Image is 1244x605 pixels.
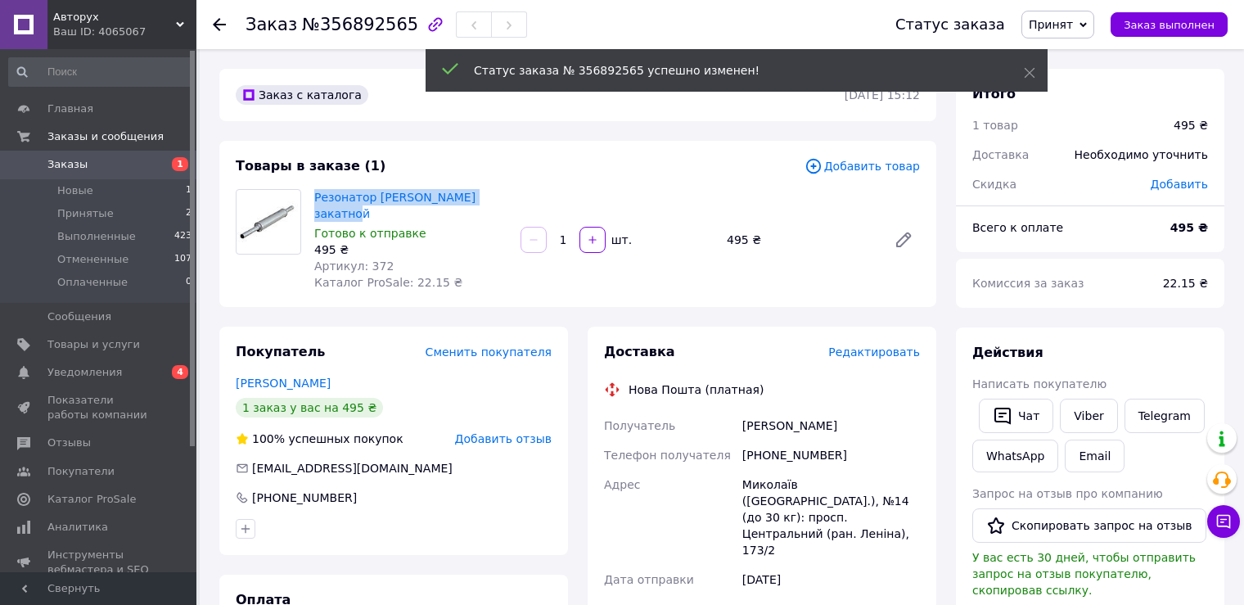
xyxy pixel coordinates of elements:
[607,232,633,248] div: шт.
[47,102,93,116] span: Главная
[624,382,768,398] div: Нова Пошта (платная)
[236,344,325,359] span: Покупатель
[887,223,920,256] a: Редактировать
[1060,399,1117,433] a: Viber
[186,183,192,198] span: 1
[252,432,285,445] span: 100%
[604,573,694,586] span: Дата отправки
[972,178,1016,191] span: Скидка
[1111,12,1228,37] button: Заказ выполнен
[57,275,128,290] span: Оплаченные
[828,345,920,359] span: Редактировать
[213,16,226,33] div: Вернуться назад
[1207,505,1240,538] button: Чат с покупателем
[236,85,368,105] div: Заказ с каталога
[604,449,731,462] span: Телефон получателя
[47,464,115,479] span: Покупатели
[314,260,394,273] span: Артикул: 372
[314,242,507,258] div: 495 ₴
[426,345,552,359] span: Сменить покупателя
[314,276,462,289] span: Каталог ProSale: 22.15 ₴
[1065,440,1125,472] button: Email
[246,15,297,34] span: Заказ
[739,411,923,440] div: [PERSON_NAME]
[1174,117,1208,133] div: 495 ₴
[236,377,331,390] a: [PERSON_NAME]
[972,508,1206,543] button: Скопировать запрос на отзыв
[174,229,192,244] span: 423
[174,252,192,267] span: 107
[47,436,91,450] span: Отзывы
[47,309,111,324] span: Сообщения
[57,229,136,244] span: Выполненные
[604,419,675,432] span: Получатель
[172,365,188,379] span: 4
[186,206,192,221] span: 2
[1151,178,1208,191] span: Добавить
[47,548,151,577] span: Инструменты вебмастера и SEO
[47,520,108,535] span: Аналитика
[972,551,1196,597] span: У вас есть 30 дней, чтобы отправить запрос на отзыв покупателю, скопировав ссылку.
[252,462,453,475] span: [EMAIL_ADDRESS][DOMAIN_NAME]
[236,431,403,447] div: успешных покупок
[47,157,88,172] span: Заказы
[186,275,192,290] span: 0
[972,221,1063,234] span: Всего к оплате
[604,344,675,359] span: Доставка
[1163,277,1208,290] span: 22.15 ₴
[474,62,983,79] div: Статус заказа № 356892565 успешно изменен!
[739,470,923,565] div: Миколаїв ([GEOGRAPHIC_DATA].), №14 (до 30 кг): просп. Центральний (ран. Леніна), 173/2
[972,377,1107,391] span: Написать покупателю
[47,129,164,144] span: Заказы и сообщения
[805,157,920,175] span: Добавить товар
[47,365,122,380] span: Уведомления
[604,478,640,491] span: Адрес
[739,565,923,594] div: [DATE]
[47,492,136,507] span: Каталог ProSale
[739,440,923,470] div: [PHONE_NUMBER]
[8,57,193,87] input: Поиск
[979,399,1053,433] button: Чат
[250,490,358,506] div: [PHONE_NUMBER]
[57,183,93,198] span: Новые
[314,227,426,240] span: Готово к отправке
[47,393,151,422] span: Показатели работы компании
[972,277,1084,290] span: Комиссия за заказ
[1124,19,1215,31] span: Заказ выполнен
[972,148,1029,161] span: Доставка
[172,157,188,171] span: 1
[47,337,140,352] span: Товары и услуги
[1029,18,1073,31] span: Принят
[720,228,881,251] div: 495 ₴
[57,206,114,221] span: Принятые
[53,25,196,39] div: Ваш ID: 4065067
[57,252,128,267] span: Отмененные
[895,16,1005,33] div: Статус заказа
[455,432,552,445] span: Добавить отзыв
[302,15,418,34] span: №356892565
[237,196,300,247] img: Резонатор Chery Amulet закатной
[972,440,1058,472] a: WhatsApp
[972,487,1163,500] span: Запрос на отзыв про компанию
[53,10,176,25] span: Авторух
[1170,221,1208,234] b: 495 ₴
[236,398,383,418] div: 1 заказ у вас на 495 ₴
[1065,137,1218,173] div: Необходимо уточнить
[972,119,1018,132] span: 1 товар
[314,191,476,220] a: Резонатор [PERSON_NAME] закатной
[1125,399,1205,433] a: Telegram
[972,345,1043,360] span: Действия
[236,158,385,174] span: Товары в заказе (1)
